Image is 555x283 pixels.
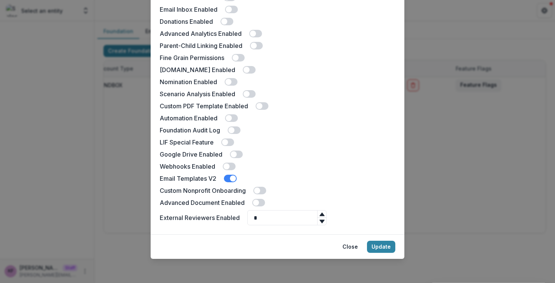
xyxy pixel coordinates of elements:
label: Automation Enabled [160,114,217,123]
label: Custom Nonprofit Onboarding [160,186,246,195]
label: Google Drive Enabled [160,150,222,159]
label: Nomination Enabled [160,77,217,86]
button: Close [338,241,362,253]
label: Email Templates V2 [160,174,216,183]
label: Custom PDF Template Enabled [160,102,248,111]
label: Advanced Document Enabled [160,198,245,207]
label: LIF Special Feature [160,138,214,147]
button: Update [367,241,395,253]
label: Parent-Child Linking Enabled [160,41,242,50]
label: Scenario Analysis Enabled [160,89,235,98]
label: Webhooks Enabled [160,162,215,171]
label: Email Inbox Enabled [160,5,217,14]
label: [DOMAIN_NAME] Enabled [160,65,235,74]
label: Advanced Analytics Enabled [160,29,242,38]
label: Foundation Audit Log [160,126,220,135]
label: Fine Grain Permissions [160,53,224,62]
label: External Reviewers Enabled [160,213,240,222]
label: Donations Enabled [160,17,213,26]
